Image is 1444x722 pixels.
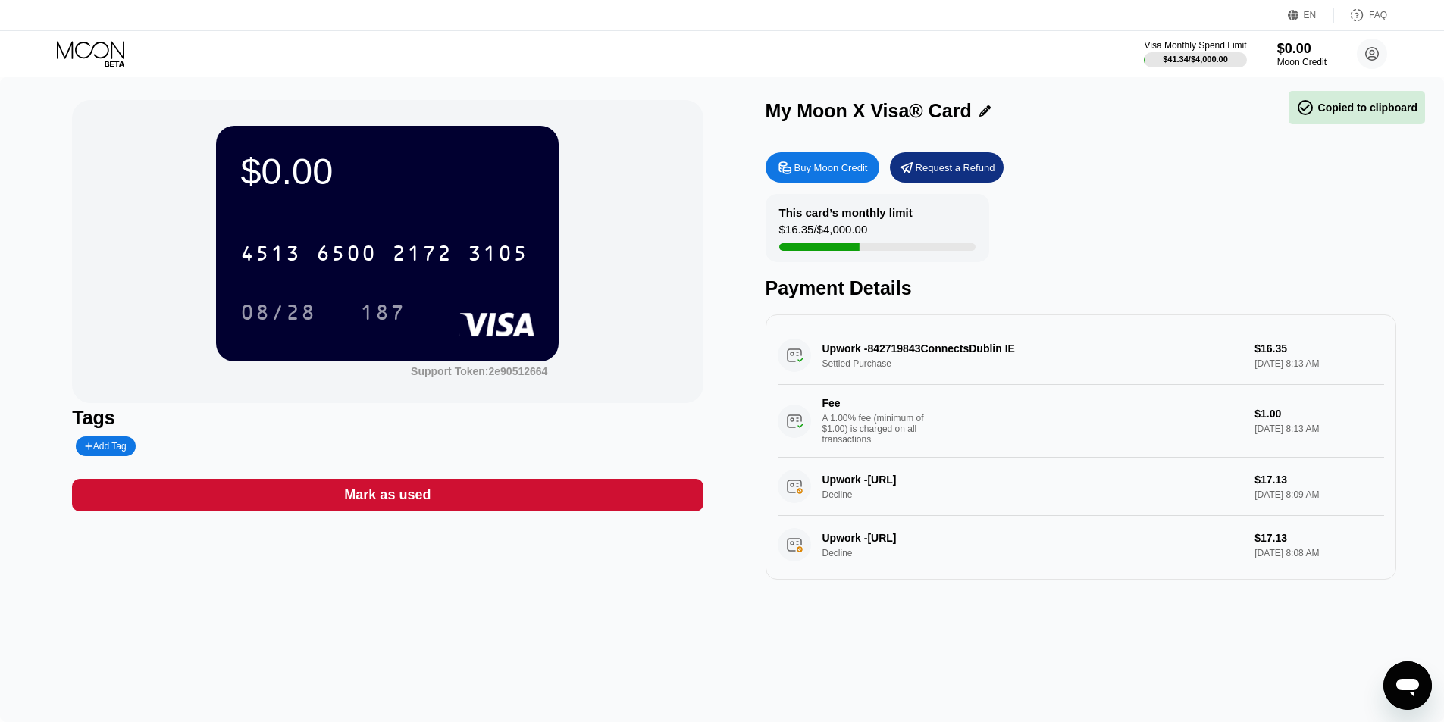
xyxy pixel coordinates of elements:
[1144,40,1246,51] div: Visa Monthly Spend Limit
[229,293,327,331] div: 08/28
[1369,10,1387,20] div: FAQ
[766,152,879,183] div: Buy Moon Credit
[1277,41,1327,57] div: $0.00
[240,150,534,192] div: $0.00
[1383,661,1432,710] iframe: Button to launch messaging window
[240,243,301,267] div: 4513
[822,397,929,409] div: Fee
[794,161,868,174] div: Buy Moon Credit
[231,234,537,272] div: 4513650021723105
[822,413,936,445] div: A 1.00% fee (minimum of $1.00) is charged on all transactions
[344,486,431,504] div: Mark as used
[916,161,995,174] div: Request a Refund
[779,223,868,243] div: $16.35 / $4,000.00
[1277,57,1327,67] div: Moon Credit
[349,293,417,331] div: 187
[1304,10,1317,20] div: EN
[1334,8,1387,23] div: FAQ
[240,302,316,327] div: 08/28
[1288,8,1334,23] div: EN
[392,243,453,267] div: 2172
[316,243,377,267] div: 6500
[1254,424,1383,434] div: [DATE] 8:13 AM
[1296,98,1417,117] div: Copied to clipboard
[85,441,126,452] div: Add Tag
[72,407,703,429] div: Tags
[1277,41,1327,67] div: $0.00Moon Credit
[72,479,703,511] div: Mark as used
[360,302,406,327] div: 187
[1254,408,1383,420] div: $1.00
[411,365,547,377] div: Support Token:2e90512664
[411,365,547,377] div: Support Token: 2e90512664
[1163,55,1228,64] div: $41.34 / $4,000.00
[890,152,1004,183] div: Request a Refund
[1144,40,1246,67] div: Visa Monthly Spend Limit$41.34/$4,000.00
[778,385,1384,458] div: FeeA 1.00% fee (minimum of $1.00) is charged on all transactions$1.00[DATE] 8:13 AM
[76,436,135,456] div: Add Tag
[468,243,528,267] div: 3105
[766,100,972,122] div: My Moon X Visa® Card
[779,206,913,219] div: This card’s monthly limit
[1296,98,1314,117] span: 
[766,277,1396,299] div: Payment Details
